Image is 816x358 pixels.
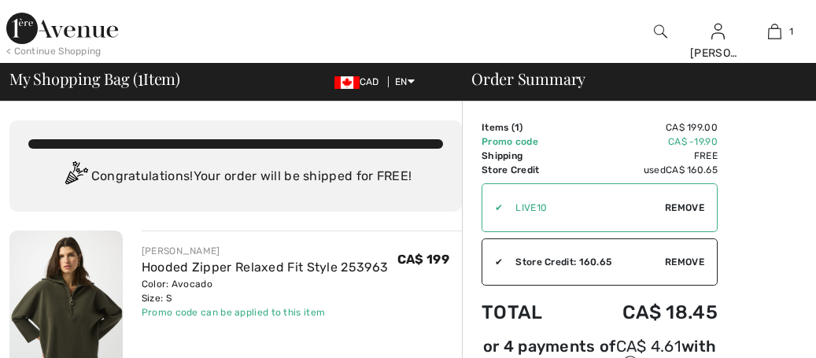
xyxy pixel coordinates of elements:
[482,255,503,269] div: ✔
[574,120,718,135] td: CA$ 199.00
[666,164,718,175] span: CA$ 160.65
[574,149,718,163] td: Free
[747,22,803,41] a: 1
[616,337,681,356] span: CA$ 4.61
[654,22,667,41] img: search the website
[138,67,143,87] span: 1
[334,76,360,89] img: Canadian Dollar
[711,22,725,41] img: My Info
[142,277,388,305] div: Color: Avocado Size: S
[789,24,793,39] span: 1
[28,161,443,193] div: Congratulations! Your order will be shipped for FREE!
[142,260,388,275] a: Hooded Zipper Relaxed Fit Style 253963
[397,252,449,267] span: CA$ 199
[142,244,388,258] div: [PERSON_NAME]
[690,45,746,61] div: [PERSON_NAME]
[768,22,781,41] img: My Bag
[482,149,574,163] td: Shipping
[574,286,718,339] td: CA$ 18.45
[142,305,388,319] div: Promo code can be applied to this item
[334,76,386,87] span: CAD
[665,255,704,269] span: Remove
[395,76,415,87] span: EN
[503,255,665,269] div: Store Credit: 160.65
[515,122,519,133] span: 1
[574,135,718,149] td: CA$ -19.90
[482,163,574,177] td: Store Credit
[6,13,118,44] img: 1ère Avenue
[60,161,91,193] img: Congratulation2.svg
[9,71,180,87] span: My Shopping Bag ( Item)
[452,71,807,87] div: Order Summary
[6,44,102,58] div: < Continue Shopping
[665,201,704,215] span: Remove
[503,184,665,231] input: Promo code
[482,135,574,149] td: Promo code
[482,120,574,135] td: Items ( )
[482,201,503,215] div: ✔
[574,163,718,177] td: used
[482,286,574,339] td: Total
[711,24,725,39] a: Sign In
